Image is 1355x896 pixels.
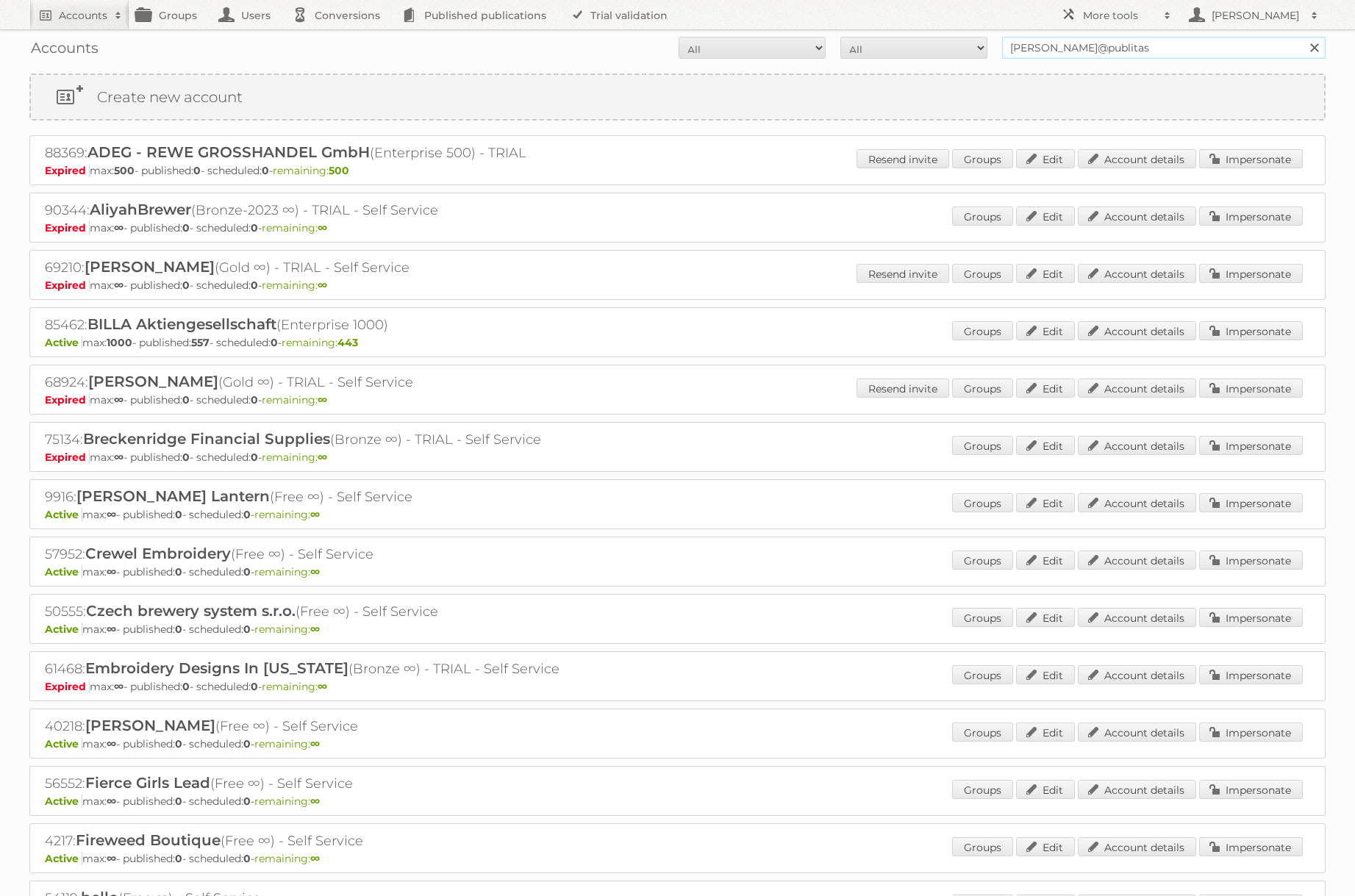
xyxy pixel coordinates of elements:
[1016,436,1075,455] a: Edit
[193,164,201,177] strong: 0
[857,149,949,168] a: Resend invite
[1199,780,1303,799] a: Impersonate
[31,75,1324,119] a: Create new account
[1016,780,1075,799] a: Edit
[952,837,1013,856] a: Groups
[262,680,327,693] span: remaining:
[175,795,182,808] strong: 0
[45,201,559,220] h2: 90344: (Bronze-2023 ∞) - TRIAL - Self Service
[1083,8,1156,23] h2: More tools
[1016,379,1075,398] a: Edit
[243,852,251,865] strong: 0
[191,336,210,349] strong: 557
[45,565,82,578] span: Active
[114,451,124,464] strong: ∞
[1199,608,1303,627] a: Impersonate
[952,436,1013,455] a: Groups
[318,279,327,292] strong: ∞
[85,717,215,734] span: [PERSON_NAME]
[243,737,251,750] strong: 0
[310,795,320,808] strong: ∞
[1199,379,1303,398] a: Impersonate
[271,336,278,349] strong: 0
[952,264,1013,283] a: Groups
[273,164,349,177] span: remaining:
[45,221,1310,234] p: max: - published: - scheduled: -
[251,279,258,292] strong: 0
[857,264,949,283] a: Resend invite
[254,623,320,636] span: remaining:
[45,487,559,506] h2: 9916: (Free ∞) - Self Service
[262,221,327,234] span: remaining:
[45,545,559,564] h2: 57952: (Free ∞) - Self Service
[254,737,320,750] span: remaining:
[45,659,559,678] h2: 61468: (Bronze ∞) - TRIAL - Self Service
[182,393,190,406] strong: 0
[1199,207,1303,226] a: Impersonate
[175,508,182,521] strong: 0
[1078,149,1196,168] a: Account details
[85,258,215,276] span: [PERSON_NAME]
[952,608,1013,627] a: Groups
[1199,149,1303,168] a: Impersonate
[1078,436,1196,455] a: Account details
[310,737,320,750] strong: ∞
[952,149,1013,168] a: Groups
[45,164,90,177] span: Expired
[45,430,559,449] h2: 75134: (Bronze ∞) - TRIAL - Self Service
[45,143,559,162] h2: 88369: (Enterprise 500) - TRIAL
[45,315,559,334] h2: 85462: (Enterprise 1000)
[243,508,251,521] strong: 0
[251,680,258,693] strong: 0
[107,623,116,636] strong: ∞
[45,623,1310,636] p: max: - published: - scheduled: -
[45,508,1310,521] p: max: - published: - scheduled: -
[1078,321,1196,340] a: Account details
[45,393,90,406] span: Expired
[1016,723,1075,742] a: Edit
[254,508,320,521] span: remaining:
[1199,723,1303,742] a: Impersonate
[107,795,116,808] strong: ∞
[175,852,182,865] strong: 0
[1078,207,1196,226] a: Account details
[1199,665,1303,684] a: Impersonate
[254,852,320,865] span: remaining:
[45,508,82,521] span: Active
[114,279,124,292] strong: ∞
[182,680,190,693] strong: 0
[310,508,320,521] strong: ∞
[45,451,1310,464] p: max: - published: - scheduled: -
[952,321,1013,340] a: Groups
[1016,665,1075,684] a: Edit
[243,795,251,808] strong: 0
[45,717,559,736] h2: 40218: (Free ∞) - Self Service
[45,451,90,464] span: Expired
[262,164,269,177] strong: 0
[318,393,327,406] strong: ∞
[1016,149,1075,168] a: Edit
[1078,264,1196,283] a: Account details
[45,164,1310,177] p: max: - published: - scheduled: -
[45,336,1310,349] p: max: - published: - scheduled: -
[45,336,82,349] span: Active
[857,379,949,398] a: Resend invite
[45,795,1310,808] p: max: - published: - scheduled: -
[262,451,327,464] span: remaining:
[76,487,270,505] span: [PERSON_NAME] Lantern
[262,393,327,406] span: remaining:
[59,8,107,23] h2: Accounts
[262,279,327,292] span: remaining:
[45,680,1310,693] p: max: - published: - scheduled: -
[107,508,116,521] strong: ∞
[952,551,1013,570] a: Groups
[85,774,210,792] span: Fierce Girls Lead
[45,737,1310,750] p: max: - published: - scheduled: -
[1016,551,1075,570] a: Edit
[1199,551,1303,570] a: Impersonate
[182,279,190,292] strong: 0
[1016,321,1075,340] a: Edit
[175,623,182,636] strong: 0
[1016,207,1075,226] a: Edit
[1199,264,1303,283] a: Impersonate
